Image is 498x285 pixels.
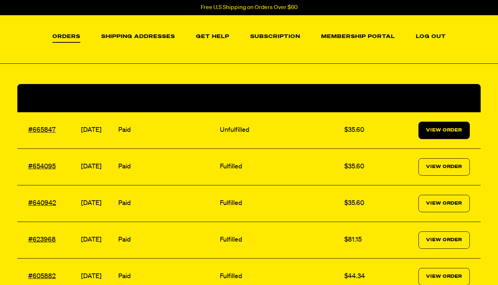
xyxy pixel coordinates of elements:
td: $35.60 [342,112,383,149]
a: #665847 [28,127,56,133]
td: Paid [116,185,218,222]
td: [DATE] [79,112,116,149]
td: Unfulfilled [218,112,342,149]
td: [DATE] [79,185,116,222]
td: Paid [116,148,218,185]
p: Free U.S Shipping on Orders Over $60 [201,4,298,11]
a: Orders [52,34,80,43]
th: Payment Status [116,84,218,112]
a: View Order [418,195,470,212]
a: #640942 [28,200,56,206]
a: View Order [418,231,470,249]
th: Total [342,84,383,112]
a: Log out [416,34,446,40]
td: $35.60 [342,148,383,185]
a: Subscription [250,34,300,40]
td: Paid [116,112,218,149]
td: $81.15 [342,222,383,258]
a: #623968 [28,236,56,243]
td: [DATE] [79,148,116,185]
td: [DATE] [79,222,116,258]
td: Fulfilled [218,148,342,185]
a: Get Help [196,34,229,40]
a: #654095 [28,163,56,170]
a: #605882 [28,273,56,280]
a: View Order [418,122,470,139]
a: View Order [418,158,470,176]
th: Order [17,84,79,112]
td: Fulfilled [218,185,342,222]
a: Membership Portal [321,34,395,40]
td: Paid [116,222,218,258]
a: Shipping Addresses [101,34,175,40]
th: Date [79,84,116,112]
th: Fulfillment Status [218,84,342,112]
td: Fulfilled [218,222,342,258]
td: $35.60 [342,185,383,222]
